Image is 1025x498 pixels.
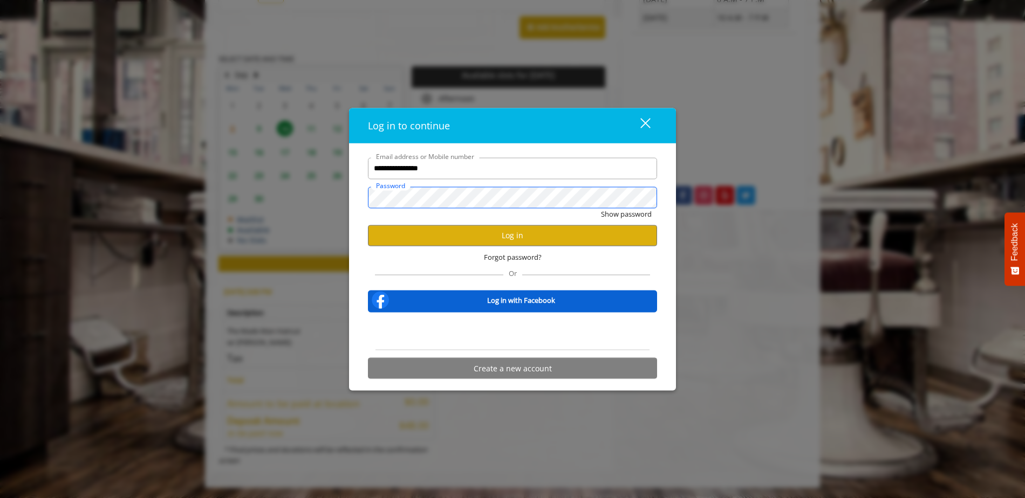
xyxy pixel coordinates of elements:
[371,180,411,190] label: Password
[487,295,555,306] b: Log in with Facebook
[370,289,391,311] img: facebook-logo
[1004,212,1025,286] button: Feedback - Show survey
[1010,223,1020,261] span: Feedback
[503,268,522,278] span: Or
[458,320,568,343] iframe: Sign in with Google Button
[368,119,450,132] span: Log in to continue
[371,151,480,161] label: Email address or Mobile number
[628,117,650,134] div: close dialog
[368,225,657,246] button: Log in
[601,208,652,219] button: Show password
[368,358,657,379] button: Create a new account
[368,186,657,208] input: Password
[484,251,542,262] span: Forgot password?
[639,191,652,204] keeper-lock: Open Keeper Popup
[620,114,657,136] button: close dialog
[368,157,657,179] input: Email address or Mobile number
